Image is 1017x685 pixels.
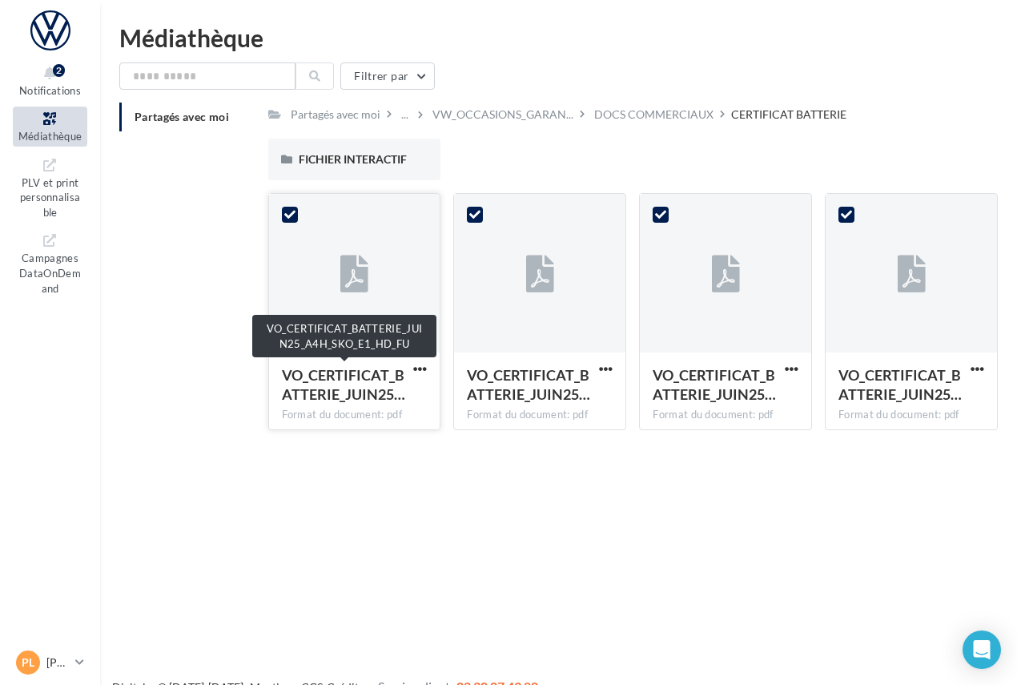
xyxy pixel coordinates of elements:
span: VO_CERTIFICAT_BATTERIE_JUIN25_A4H_CUPRA_E1_HD_FU [467,366,590,403]
span: Campagnes DataOnDemand [19,248,81,294]
span: Médiathèque [18,130,82,143]
div: Partagés avec moi [291,107,380,123]
a: PL [PERSON_NAME] [13,647,87,678]
div: Médiathèque [119,26,998,50]
span: VO_CERTIFICAT_BATTERIE_JUIN25_A4H_SKO_E1_HD_FU [282,366,405,403]
button: Filtrer par [340,62,435,90]
a: PLV et print personnalisable [13,153,87,223]
a: Campagnes DataOnDemand [13,228,87,298]
div: Format du document: pdf [838,408,984,422]
span: FICHIER INTERACTIF [299,152,407,166]
div: DOCS COMMERCIAUX [594,107,714,123]
a: Médiathèque [13,107,87,146]
div: VO_CERTIFICAT_BATTERIE_JUIN25_A4H_SKO_E1_HD_FU [252,315,436,357]
span: VO_CERTIFICAT_BATTERIE_JUIN25_A4H_VW_E1_HD_FU [653,366,776,403]
div: Format du document: pdf [282,408,428,422]
div: Open Intercom Messenger [963,631,1001,669]
span: VO_CERTIFICAT_BATTERIE_JUIN25_A4H_SEAT_E1_HD_FU [838,366,962,403]
p: [PERSON_NAME] [46,655,69,671]
div: Format du document: pdf [467,408,613,422]
span: PL [22,655,34,671]
span: Notifications [19,84,81,97]
span: VW_OCCASIONS_GARAN... [432,107,573,123]
div: Format du document: pdf [653,408,798,422]
span: PLV et print personnalisable [20,173,81,219]
div: CERTIFICAT BATTERIE [731,107,846,123]
span: Partagés avec moi [135,110,229,123]
div: ... [398,103,412,126]
div: 2 [53,64,65,77]
button: Notifications 2 [13,61,87,100]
